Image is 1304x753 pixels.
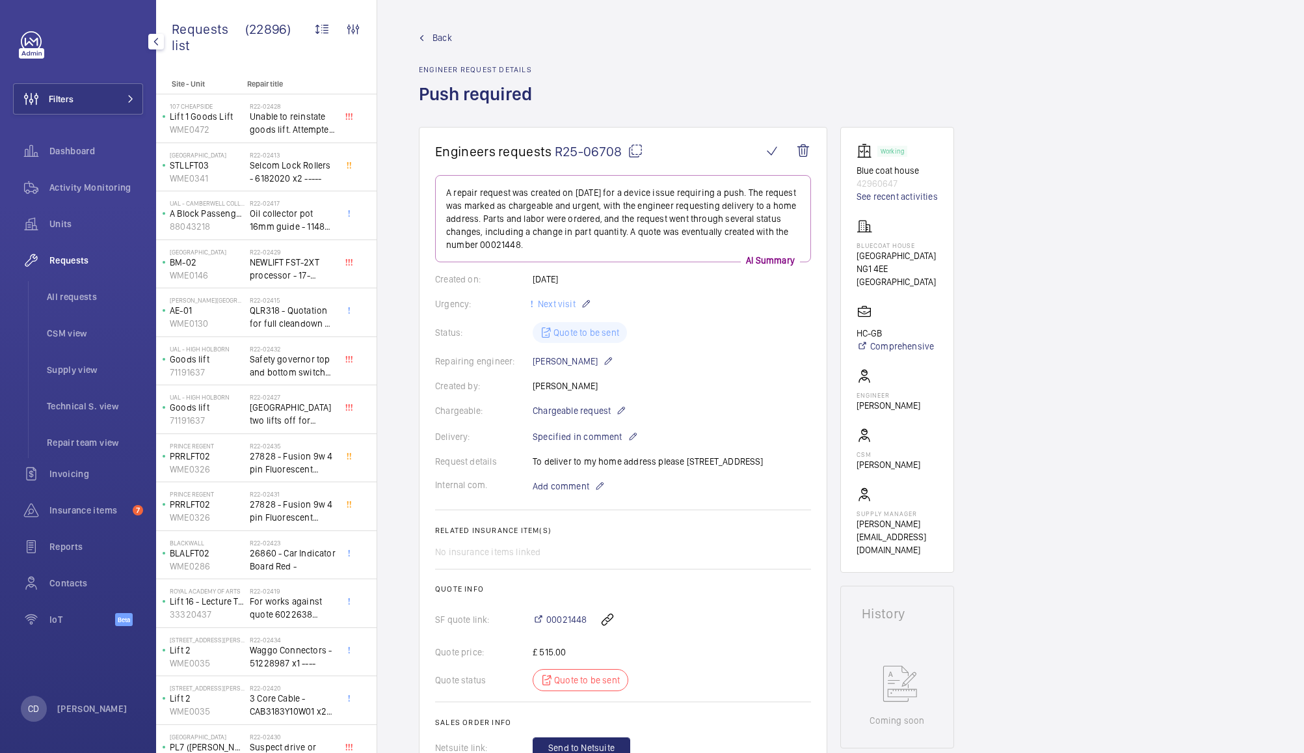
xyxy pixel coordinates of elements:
p: Repair title [247,79,333,89]
span: Reports [49,540,143,553]
span: Repair team view [47,436,143,449]
img: elevator.svg [857,143,877,159]
h2: Related insurance item(s) [435,526,811,535]
span: Dashboard [49,144,143,157]
p: WME0035 [170,657,245,670]
p: PRRLFT02 [170,498,245,511]
p: A Block Passenger Lift 2 (B) L/H [170,207,245,220]
p: 71191637 [170,366,245,379]
h2: R22-02435 [250,442,336,450]
p: 71191637 [170,414,245,427]
h2: R22-02429 [250,248,336,256]
p: Prince Regent [170,490,245,498]
span: Safety governor top and bottom switches not working from an immediate defect. Lift passenger lift... [250,353,336,379]
p: [GEOGRAPHIC_DATA] [170,733,245,741]
p: Specified in comment [533,429,638,445]
p: BM-02 [170,256,245,269]
span: Chargeable request [533,404,611,417]
p: UAL - Camberwell College of Arts [170,199,245,207]
p: Supply manager [857,510,938,517]
p: Site - Unit [156,79,242,89]
p: 33320437 [170,608,245,621]
p: CSM [857,450,920,458]
p: Blackwall [170,539,245,547]
p: Bluecoat House [857,241,938,249]
span: Selcom Lock Rollers - 6182020 x2 ----- [250,159,336,185]
p: 42960647 [857,177,938,190]
p: BLALFT02 [170,547,245,560]
span: Units [49,217,143,230]
p: Engineer [857,391,920,399]
h1: History [862,607,933,620]
p: UAL - High Holborn [170,345,245,353]
p: NG1 4EE [GEOGRAPHIC_DATA] [857,262,938,288]
p: Lift 2 [170,692,245,705]
h2: Quote info [435,584,811,594]
span: 27828 - Fusion 9w 4 pin Fluorescent Lamp / Bulb - Used on Prince regent lift No2 car top test con... [250,450,336,476]
span: Activity Monitoring [49,181,143,194]
span: Engineers requests [435,143,552,159]
p: [PERSON_NAME] [857,399,920,412]
p: [PERSON_NAME] [533,353,613,369]
p: WME0472 [170,123,245,136]
span: Requests list [172,21,245,53]
p: UAL - High Holborn [170,393,245,401]
h2: R22-02430 [250,733,336,741]
h2: R22-02428 [250,102,336,110]
p: [STREET_ADDRESS][PERSON_NAME] [170,684,245,692]
p: PRRLFT02 [170,450,245,463]
p: [GEOGRAPHIC_DATA] [170,248,245,256]
p: HC-GB [857,327,934,340]
p: WME0146 [170,269,245,282]
p: CD [28,702,39,715]
p: WME0326 [170,511,245,524]
span: Technical S. view [47,400,143,413]
p: Working [881,149,904,154]
span: Oil collector pot 16mm guide - 11482 x2 [250,207,336,233]
p: Prince Regent [170,442,245,450]
span: All requests [47,290,143,303]
p: 107 Cheapside [170,102,245,110]
span: QLR318 - Quotation for full cleandown of lift and motor room at, Workspace, [PERSON_NAME][GEOGRAP... [250,304,336,330]
span: Add comment [533,480,589,493]
p: [GEOGRAPHIC_DATA] [857,249,938,262]
h1: Push required [419,82,540,127]
h2: R22-02431 [250,490,336,498]
span: Invoicing [49,467,143,480]
span: Next visit [535,299,576,309]
span: Unable to reinstate goods lift. Attempted to swap control boards with PL2, no difference. Technic... [250,110,336,136]
p: [PERSON_NAME] [857,458,920,471]
p: [GEOGRAPHIC_DATA] [170,151,245,159]
p: Lift 1 Goods Lift [170,110,245,123]
span: [GEOGRAPHIC_DATA] two lifts off for safety governor rope switches at top and bottom. Immediate de... [250,401,336,427]
p: [PERSON_NAME] [57,702,127,715]
p: [PERSON_NAME][GEOGRAPHIC_DATA] [170,296,245,304]
a: Comprehensive [857,340,934,353]
p: WME0035 [170,705,245,718]
p: A repair request was created on [DATE] for a device issue requiring a push. The request was marke... [446,186,800,251]
span: 27828 - Fusion 9w 4 pin Fluorescent Lamp / Bulb - Used on Prince regent lift No2 car top test con... [250,498,336,524]
p: WME0341 [170,172,245,185]
span: Filters [49,92,73,105]
span: Beta [115,613,133,626]
span: Waggo Connectors - 51228987 x1 ---- [250,644,336,670]
span: 7 [133,505,143,515]
p: [PERSON_NAME][EMAIL_ADDRESS][DOMAIN_NAME] [857,517,938,556]
button: Filters [13,83,143,115]
h2: R22-02434 [250,636,336,644]
span: Back [432,31,452,44]
span: 26860 - Car Indicator Board Red - [250,547,336,573]
span: Contacts [49,577,143,590]
h2: R22-02432 [250,345,336,353]
p: 88043218 [170,220,245,233]
h2: Sales order info [435,718,811,727]
p: royal academy of arts [170,587,245,595]
h2: R22-02413 [250,151,336,159]
span: CSM view [47,327,143,340]
a: 00021448 [533,613,587,626]
span: 00021448 [546,613,587,626]
span: Supply view [47,363,143,376]
p: AE-01 [170,304,245,317]
span: Insurance items [49,504,127,517]
span: R25-06708 [555,143,643,159]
